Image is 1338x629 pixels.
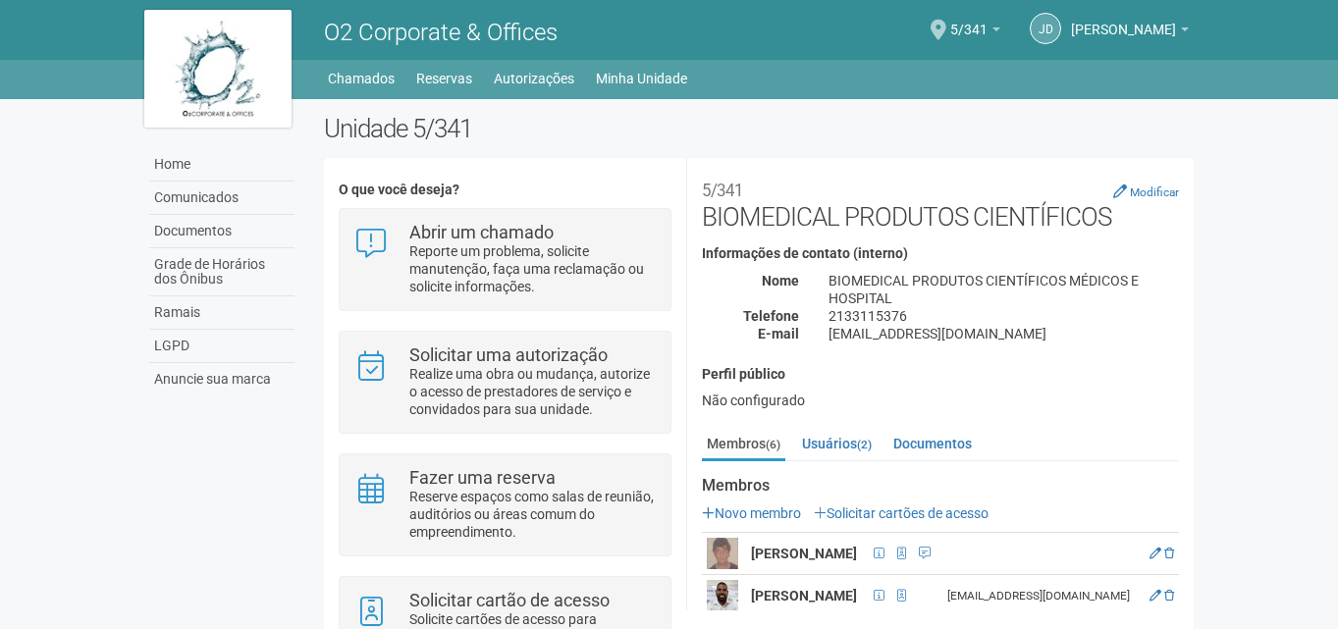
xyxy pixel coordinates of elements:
span: O2 Corporate & Offices [324,19,558,46]
span: 5/341 [950,3,988,37]
h4: O que você deseja? [339,183,671,197]
small: (6) [766,438,780,451]
strong: [PERSON_NAME] [751,546,857,561]
a: Fazer uma reserva Reserve espaços como salas de reunião, auditórios ou áreas comum do empreendime... [354,469,656,541]
a: Grade de Horários dos Ônibus [149,248,294,296]
a: 5/341 [950,25,1000,40]
h2: Unidade 5/341 [324,114,1195,143]
strong: Fazer uma reserva [409,467,556,488]
small: (2) [857,438,872,451]
strong: Abrir um chamado [409,222,554,242]
span: Josimar da Silva Francisco [1071,3,1176,37]
a: Comunicados [149,182,294,215]
a: Usuários(2) [797,429,877,458]
strong: E-mail [758,326,799,341]
h4: Perfil público [702,367,1179,382]
small: 5/341 [702,181,743,200]
a: Novo membro [702,505,801,521]
a: Solicitar uma autorização Realize uma obra ou mudança, autorize o acesso de prestadores de serviç... [354,346,656,418]
a: Editar membro [1150,547,1161,560]
p: Reserve espaços como salas de reunião, auditórios ou áreas comum do empreendimento. [409,488,656,541]
p: Realize uma obra ou mudança, autorize o acesso de prestadores de serviço e convidados para sua un... [409,365,656,418]
div: BIOMEDICAL PRODUTOS CIENTÍFICOS MÉDICOS E HOSPITAL [814,272,1194,307]
div: Não configurado [702,392,1179,409]
a: Autorizações [494,65,574,92]
a: Reservas [416,65,472,92]
div: 2133115376 [814,307,1194,325]
strong: Telefone [743,308,799,324]
a: Editar membro [1150,589,1161,603]
a: [PERSON_NAME] [1071,25,1189,40]
div: [EMAIL_ADDRESS][DOMAIN_NAME] [814,325,1194,342]
a: LGPD [149,330,294,363]
a: Home [149,148,294,182]
img: logo.jpg [144,10,292,128]
a: Membros(6) [702,429,785,461]
a: Jd [1030,13,1061,44]
a: Documentos [888,429,977,458]
a: Chamados [328,65,395,92]
img: user.png [707,580,738,611]
a: Modificar [1113,183,1179,199]
strong: Membros [702,477,1179,495]
h2: BIOMEDICAL PRODUTOS CIENTÍFICOS [702,173,1179,232]
a: Abrir um chamado Reporte um problema, solicite manutenção, faça uma reclamação ou solicite inform... [354,224,656,295]
small: Modificar [1130,185,1179,199]
a: Documentos [149,215,294,248]
a: Minha Unidade [596,65,687,92]
p: Reporte um problema, solicite manutenção, faça uma reclamação ou solicite informações. [409,242,656,295]
div: [EMAIL_ADDRESS][DOMAIN_NAME] [947,588,1139,604]
strong: Solicitar cartão de acesso [409,590,610,610]
a: Solicitar cartões de acesso [814,505,989,521]
a: Ramais [149,296,294,330]
a: Anuncie sua marca [149,363,294,395]
a: Excluir membro [1164,589,1174,603]
strong: [PERSON_NAME] [751,588,857,603]
h4: Informações de contato (interno) [702,246,1179,261]
strong: Nome [762,273,799,288]
img: user.png [707,538,738,569]
a: Excluir membro [1164,547,1174,560]
strong: Solicitar uma autorização [409,344,608,365]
